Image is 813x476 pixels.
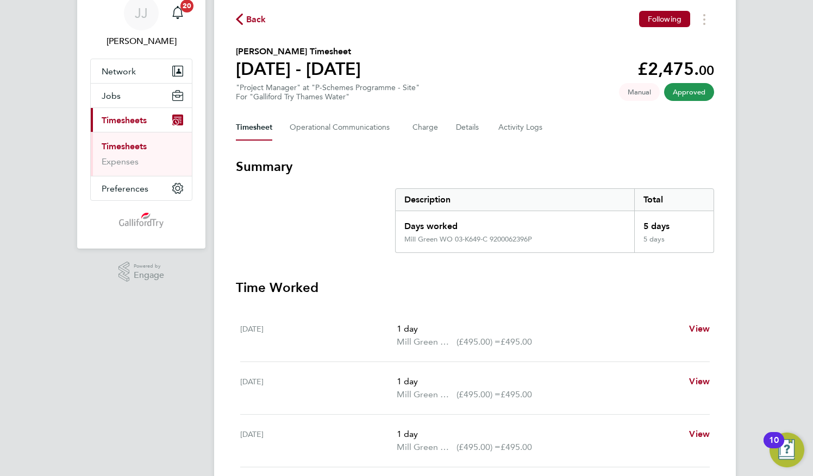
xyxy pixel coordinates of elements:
span: Jonathan Jones [90,35,192,48]
div: 5 days [634,235,714,252]
p: 1 day [397,428,680,441]
div: Total [634,189,714,211]
button: Details [456,115,481,141]
button: Open Resource Center, 10 new notifications [770,433,804,467]
span: Jobs [102,91,121,101]
span: JJ [135,6,148,20]
span: £495.00 [501,389,532,399]
button: Timesheets Menu [695,11,714,28]
span: Following [648,14,681,24]
button: Activity Logs [498,115,544,141]
span: Network [102,66,136,77]
h2: [PERSON_NAME] Timesheet [236,45,361,58]
div: "Project Manager" at "P-Schemes Programme - Site" [236,83,420,101]
a: Timesheets [102,141,147,151]
div: For "Galliford Try Thames Water" [236,92,420,101]
span: Timesheets [102,115,147,125]
span: (£495.00) = [456,442,501,452]
div: 10 [769,440,779,454]
button: Network [91,59,192,83]
span: View [689,323,710,334]
img: gallifordtry-logo-retina.png [119,212,164,229]
h3: Summary [236,158,714,175]
span: This timesheet has been approved. [664,83,714,101]
app-decimal: £2,475. [637,59,714,79]
span: £495.00 [501,337,532,347]
button: Following [639,11,690,27]
div: Timesheets [91,132,192,176]
span: This timesheet was manually created. [619,83,660,101]
a: View [689,322,710,335]
button: Timesheet [236,115,272,141]
a: Powered byEngage [118,262,165,282]
div: Summary [395,188,714,253]
span: (£495.00) = [456,337,501,347]
div: Days worked [396,211,634,235]
a: View [689,375,710,388]
span: Mill Green WO 03-K649-C 9200062396P [397,388,456,401]
button: Timesheets [91,108,192,132]
span: Mill Green WO 03-K649-C 9200062396P [397,335,456,348]
button: Back [236,12,266,26]
span: £495.00 [501,442,532,452]
span: Back [246,13,266,26]
button: Jobs [91,84,192,107]
button: Preferences [91,176,192,200]
span: Engage [134,271,164,280]
span: Powered by [134,262,164,271]
h3: Time Worked [236,279,714,296]
a: Expenses [102,156,139,167]
button: Charge [412,115,439,141]
p: 1 day [397,322,680,335]
div: [DATE] [240,322,397,348]
div: [DATE] [240,375,397,401]
p: 1 day [397,375,680,388]
span: View [689,376,710,386]
div: 5 days [634,211,714,235]
span: Preferences [102,183,148,194]
div: Mill Green WO 03-K649-C 9200062396P [404,235,532,244]
h1: [DATE] - [DATE] [236,58,361,80]
span: (£495.00) = [456,389,501,399]
div: Description [396,189,634,211]
a: Go to home page [90,212,192,229]
span: 00 [699,62,714,78]
a: View [689,428,710,441]
span: Mill Green WO 03-K649-C 9200062396P [397,441,456,454]
div: [DATE] [240,428,397,454]
span: View [689,429,710,439]
button: Operational Communications [290,115,395,141]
